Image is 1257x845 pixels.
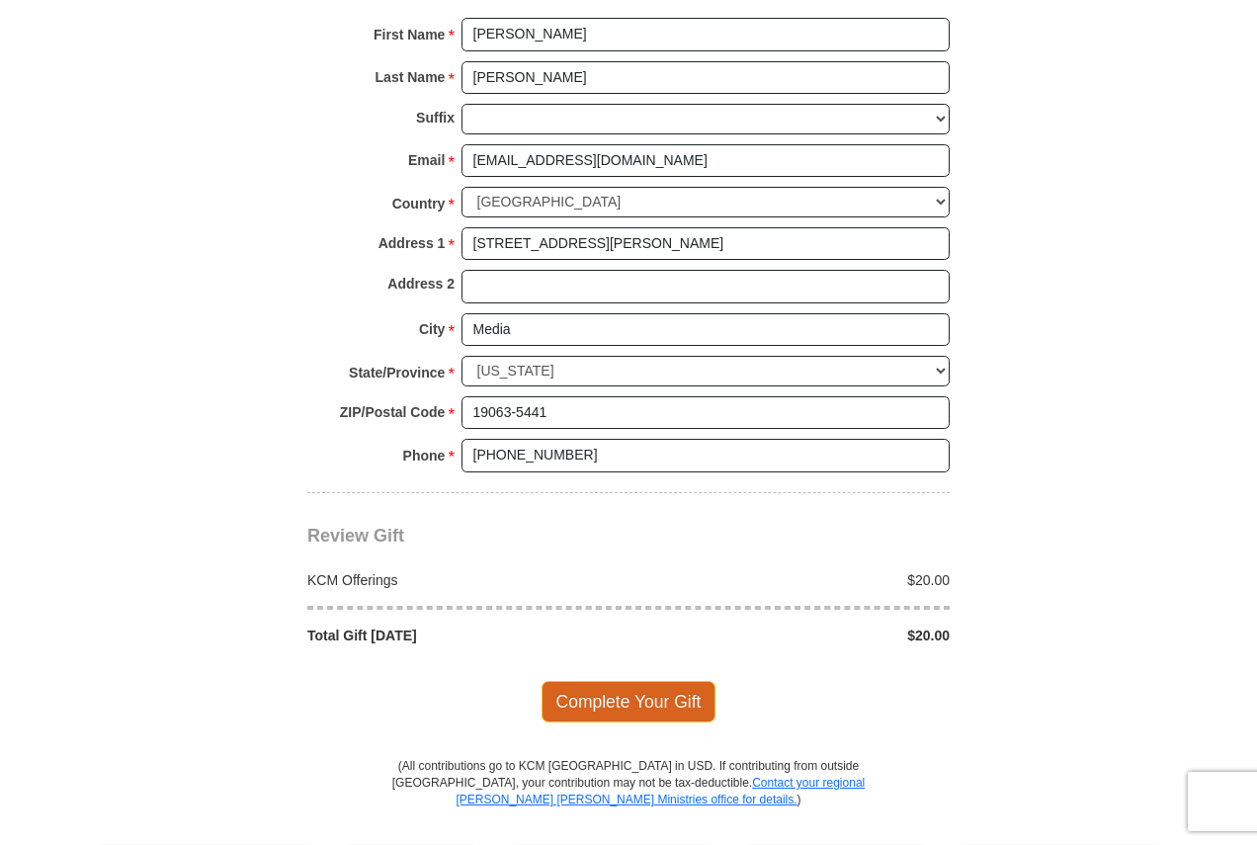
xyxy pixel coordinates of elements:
[408,146,445,174] strong: Email
[391,758,866,844] p: (All contributions go to KCM [GEOGRAPHIC_DATA] in USD. If contributing from outside [GEOGRAPHIC_D...
[416,104,455,131] strong: Suffix
[419,315,445,343] strong: City
[374,21,445,48] strong: First Name
[297,570,629,590] div: KCM Offerings
[628,570,961,590] div: $20.00
[378,229,446,257] strong: Address 1
[349,359,445,386] strong: State/Province
[403,442,446,469] strong: Phone
[297,626,629,645] div: Total Gift [DATE]
[340,398,446,426] strong: ZIP/Postal Code
[307,526,404,546] span: Review Gift
[392,190,446,217] strong: Country
[542,681,716,722] span: Complete Your Gift
[376,63,446,91] strong: Last Name
[628,626,961,645] div: $20.00
[387,270,455,297] strong: Address 2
